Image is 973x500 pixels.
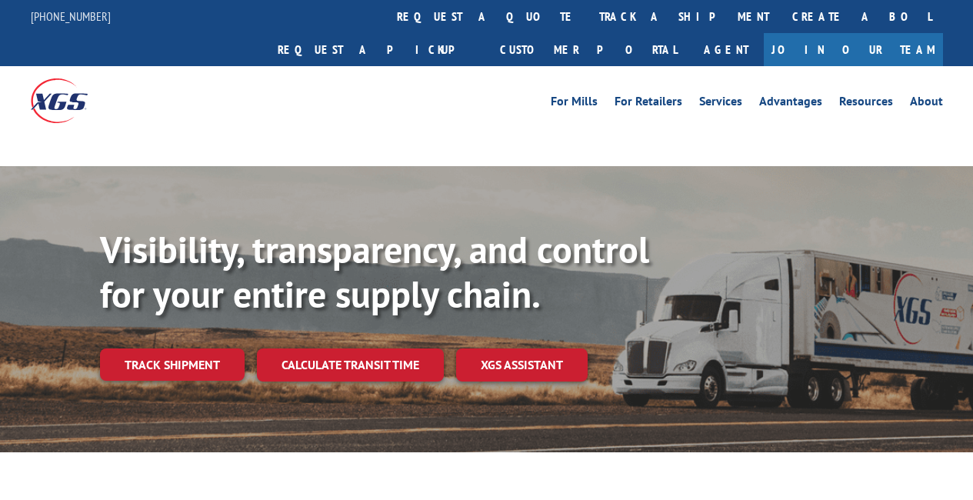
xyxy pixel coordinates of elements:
a: [PHONE_NUMBER] [31,8,111,24]
a: Calculate transit time [257,348,444,382]
a: Request a pickup [266,33,488,66]
a: Advantages [759,95,822,112]
b: Visibility, transparency, and control for your entire supply chain. [100,225,649,318]
a: Resources [839,95,893,112]
a: For Mills [551,95,598,112]
a: For Retailers [615,95,682,112]
a: Agent [688,33,764,66]
a: Customer Portal [488,33,688,66]
a: Services [699,95,742,112]
a: Track shipment [100,348,245,381]
a: Join Our Team [764,33,943,66]
a: XGS ASSISTANT [456,348,588,382]
a: About [910,95,943,112]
